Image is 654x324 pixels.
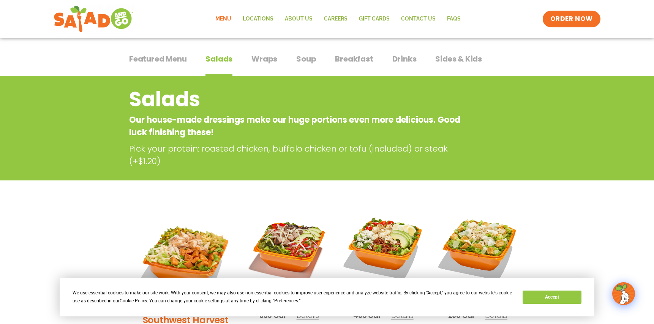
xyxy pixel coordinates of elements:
[54,4,134,34] img: new-SAG-logo-768×292
[279,10,318,28] a: About Us
[342,206,425,289] img: Product photo for Cobb Salad
[353,10,395,28] a: GIFT CARDS
[543,11,600,27] a: ORDER NOW
[60,278,594,316] div: Cookie Consent Prompt
[120,298,147,303] span: Cookie Policy
[274,298,298,303] span: Preferences
[129,142,467,168] p: Pick your protein: roasted chicken, buffalo chicken or tofu (included) or steak (+$1.20)
[210,10,237,28] a: Menu
[129,51,525,76] div: Tabbed content
[395,10,441,28] a: Contact Us
[129,84,464,115] h2: Salads
[251,53,277,65] span: Wraps
[523,291,581,304] button: Accept
[73,289,513,305] div: We use essential cookies to make our site work. With your consent, we may also use non-essential ...
[392,53,417,65] span: Drinks
[296,53,316,65] span: Soup
[441,10,466,28] a: FAQs
[129,53,186,65] span: Featured Menu
[613,283,634,304] img: wpChatIcon
[550,14,593,24] span: ORDER NOW
[318,10,353,28] a: Careers
[435,53,482,65] span: Sides & Kids
[335,53,373,65] span: Breakfast
[205,53,232,65] span: Salads
[129,114,464,139] p: Our house-made dressings make our huge portions even more delicious. Good luck finishing these!
[248,206,330,289] img: Product photo for Fajita Salad
[135,206,236,308] img: Product photo for Southwest Harvest Salad
[237,10,279,28] a: Locations
[210,10,466,28] nav: Menu
[436,206,519,289] img: Product photo for Caesar Salad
